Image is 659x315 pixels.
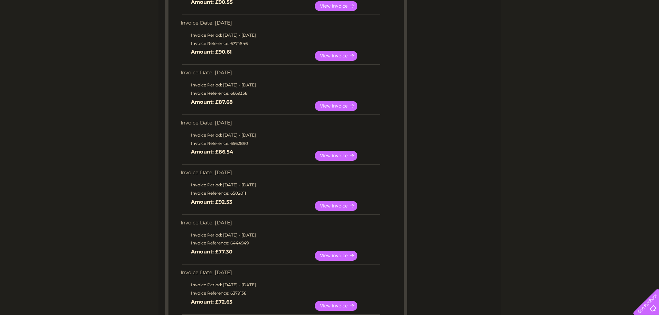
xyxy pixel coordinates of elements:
td: Invoice Reference: 6379138 [179,289,381,297]
a: Contact [613,29,630,35]
td: Invoice Period: [DATE] - [DATE] [179,281,381,289]
a: Download [369,251,378,261]
td: Invoice Period: [DATE] - [DATE] [179,31,381,39]
a: View [315,1,366,11]
b: Amount: £86.54 [191,149,233,155]
td: Invoice Period: [DATE] - [DATE] [179,181,381,189]
a: Download [369,1,378,11]
a: View [315,101,366,111]
a: View [315,151,366,161]
td: Invoice Date: [DATE] [179,168,381,181]
a: Download [369,101,378,111]
b: Amount: £77.30 [191,249,232,255]
a: 0333 014 3131 [529,3,576,12]
a: View [315,251,366,261]
td: Invoice Date: [DATE] [179,118,381,131]
a: Energy [555,29,570,35]
td: Invoice Date: [DATE] [179,68,381,81]
td: Invoice Date: [DATE] [179,18,381,31]
td: Invoice Period: [DATE] - [DATE] [179,231,381,239]
a: Water [537,29,550,35]
a: Telecoms [574,29,595,35]
a: Log out [636,29,652,35]
td: Invoice Reference: 6669338 [179,89,381,98]
a: View [315,51,366,61]
img: logo.png [23,18,58,39]
td: Invoice Reference: 6444949 [179,239,381,247]
td: Invoice Reference: 6774546 [179,39,381,48]
a: Download [369,201,378,211]
td: Invoice Reference: 6562890 [179,139,381,148]
td: Invoice Reference: 6502011 [179,189,381,197]
b: Amount: £87.68 [191,99,233,105]
b: Amount: £92.53 [191,199,232,205]
td: Invoice Date: [DATE] [179,218,381,231]
td: Invoice Date: [DATE] [179,268,381,281]
a: Blog [599,29,609,35]
div: Clear Business is a trading name of Verastar Limited (registered in [GEOGRAPHIC_DATA] No. 3667643... [166,4,493,34]
b: Amount: £72.65 [191,299,232,305]
a: Download [369,51,378,61]
a: Download [369,151,378,161]
td: Invoice Period: [DATE] - [DATE] [179,131,381,139]
a: Download [369,301,378,311]
a: View [315,301,366,311]
td: Invoice Period: [DATE] - [DATE] [179,81,381,89]
a: View [315,201,366,211]
b: Amount: £90.61 [191,49,232,55]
